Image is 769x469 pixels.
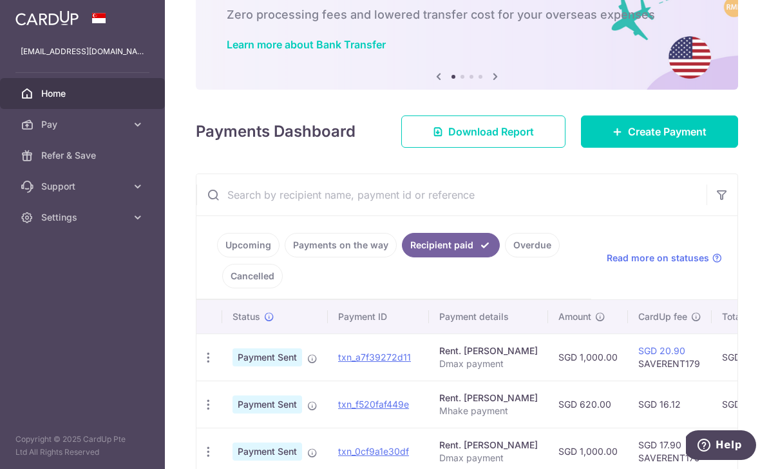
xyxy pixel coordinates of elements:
[328,300,429,334] th: Payment ID
[233,348,302,366] span: Payment Sent
[439,357,538,370] p: Dmax payment
[196,120,356,143] h4: Payments Dashboard
[628,381,712,428] td: SGD 16.12
[227,7,707,23] h6: Zero processing fees and lowered transfer cost for your overseas expenses
[15,10,79,26] img: CardUp
[638,310,687,323] span: CardUp fee
[439,344,538,357] div: Rent. [PERSON_NAME]
[227,38,386,51] a: Learn more about Bank Transfer
[41,180,126,193] span: Support
[41,149,126,162] span: Refer & Save
[233,443,302,461] span: Payment Sent
[628,334,712,381] td: SAVERENT179
[196,174,707,215] input: Search by recipient name, payment id or reference
[686,430,756,463] iframe: Opens a widget where you can find more information
[548,381,628,428] td: SGD 620.00
[285,233,397,257] a: Payments on the way
[581,115,738,148] a: Create Payment
[41,211,126,224] span: Settings
[439,392,538,404] div: Rent. [PERSON_NAME]
[338,352,411,363] a: txn_a7f39272d11
[505,233,560,257] a: Overdue
[21,45,144,58] p: [EMAIL_ADDRESS][DOMAIN_NAME]
[217,233,280,257] a: Upcoming
[41,118,126,131] span: Pay
[429,300,548,334] th: Payment details
[439,404,538,417] p: Mhake payment
[638,345,685,356] a: SGD 20.90
[401,115,565,148] a: Download Report
[607,252,709,264] span: Read more on statuses
[222,264,283,288] a: Cancelled
[607,252,722,264] a: Read more on statuses
[233,310,260,323] span: Status
[233,395,302,414] span: Payment Sent
[628,124,707,139] span: Create Payment
[402,233,500,257] a: Recipient paid
[722,310,764,323] span: Total amt.
[439,439,538,452] div: Rent. [PERSON_NAME]
[41,87,126,100] span: Home
[558,310,591,323] span: Amount
[448,124,534,139] span: Download Report
[338,446,409,457] a: txn_0cf9a1e30df
[338,399,409,410] a: txn_f520faf449e
[548,334,628,381] td: SGD 1,000.00
[439,452,538,464] p: Dmax payment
